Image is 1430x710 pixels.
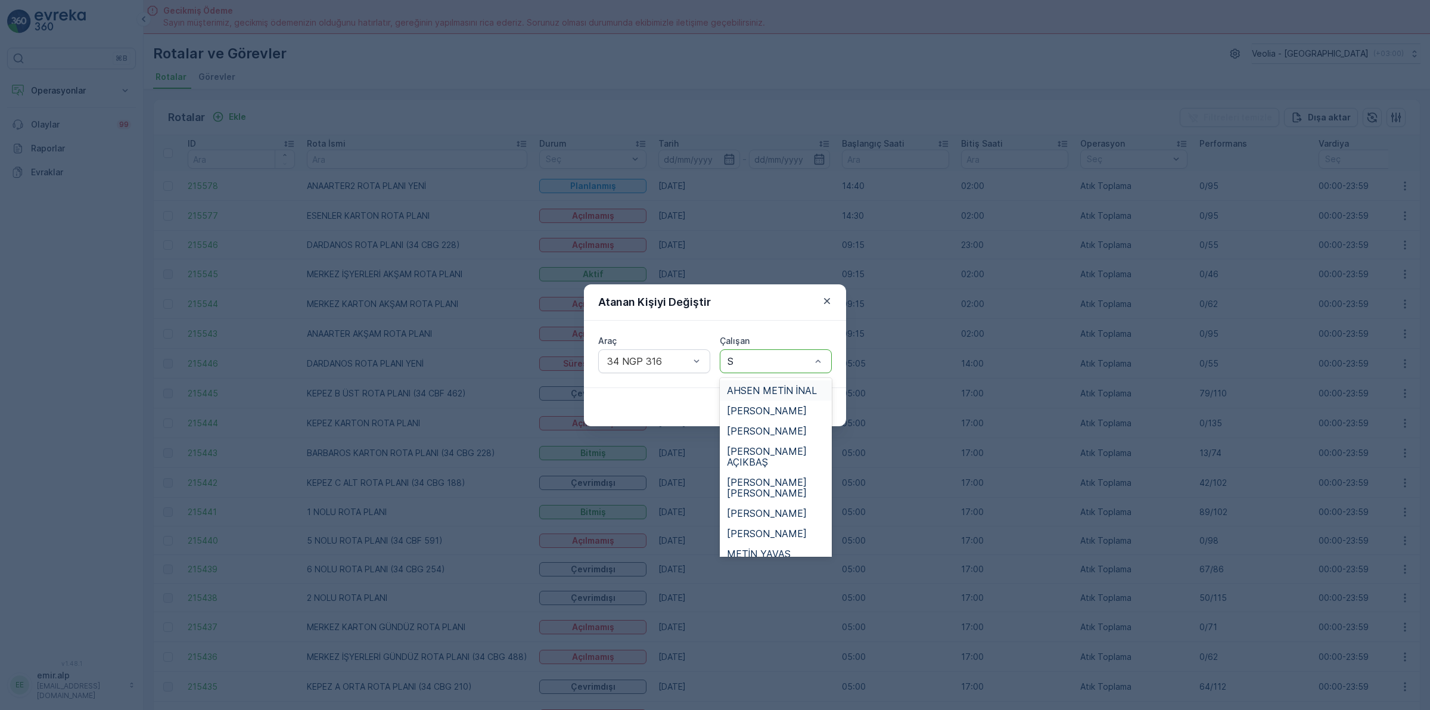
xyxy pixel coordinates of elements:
label: Araç [598,336,617,346]
p: Atanan Kişiyi Değiştir [598,294,711,311]
span: AHSEN METİN İNAL [727,385,817,396]
span: [PERSON_NAME] [727,508,807,519]
label: Çalışan [720,336,750,346]
span: [PERSON_NAME] [727,528,807,539]
span: METİN YAVAŞ [727,548,791,559]
span: [PERSON_NAME] [PERSON_NAME] [727,477,825,498]
span: [PERSON_NAME] AÇIKBAŞ [727,446,825,467]
span: [PERSON_NAME] [727,426,807,436]
span: [PERSON_NAME] [727,405,807,416]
